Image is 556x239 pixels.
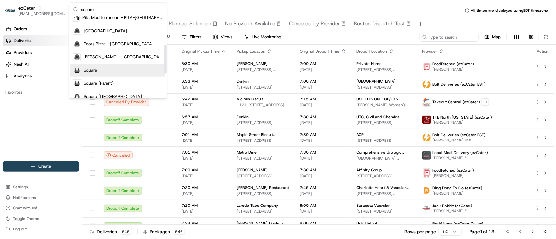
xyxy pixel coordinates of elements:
[432,150,488,155] span: Local Meal Delivery (ezCater)
[432,120,492,125] span: [PERSON_NAME]
[182,221,226,226] span: 7:24 AM
[252,34,281,40] span: Live Monitoring
[182,67,226,72] span: [DATE]
[7,26,119,37] p: Welcome 👋
[173,229,185,235] div: 646
[5,9,16,13] img: ezCater
[357,167,382,173] span: Affinity Group
[90,228,132,235] div: Deliveries
[357,114,412,119] span: UTC, Civil and Chemical Engineering
[422,204,431,213] img: jack_rabbit_logo.png
[55,96,61,101] div: 💻
[422,186,431,195] img: ddtg_logo_v2.png
[300,67,346,72] span: [DATE]
[22,69,83,75] div: We're available if you need us!
[3,161,79,172] button: Create
[300,102,346,108] span: [DATE]
[237,167,268,173] span: [PERSON_NAME]
[422,133,431,142] img: bolt_logo.png
[84,67,97,73] span: Square
[237,97,263,102] span: Vicious Biscuit
[357,173,412,179] span: [STREET_ADDRESS][PERSON_NAME]
[237,138,290,143] span: [STREET_ADDRESS]
[432,191,482,196] span: [PERSON_NAME]
[7,96,12,101] div: 📗
[300,79,346,84] span: 7:00 AM
[432,132,486,138] span: Bolt Deliveries (ezCater EST)
[432,138,486,143] span: [PERSON_NAME] ##
[354,20,405,28] span: Boston Dispatch Test
[237,67,290,72] span: [STREET_ADDRESS][PERSON_NAME]
[357,79,396,84] span: [GEOGRAPHIC_DATA]
[481,98,489,106] button: +1
[432,115,492,120] span: TTE North [US_STATE] (ezCater)
[432,221,483,226] span: RedWagon (ezCater Dallas)
[13,95,50,102] span: Knowledge Base
[104,151,133,159] button: Canceled
[300,150,346,155] span: 7:30 AM
[357,97,412,102] span: USE THIS ONE: OB/GYN Residency Program
[22,63,107,69] div: Start new chat
[289,20,340,28] span: Canceled by Provider
[300,49,340,54] span: Original Dropoff Time
[3,193,79,202] button: Notifications
[182,156,226,161] span: [DATE]
[300,191,346,196] span: [DATE]
[422,116,431,124] img: tte_north_alabama.png
[237,221,284,226] span: [PERSON_NAME] Do-Nuts
[46,111,79,116] a: Powered byPylon
[237,49,265,54] span: Pickup Location
[470,228,494,235] div: Page 1 of 13
[182,120,226,125] span: [DATE]
[432,208,472,214] span: [PERSON_NAME] *
[18,5,35,11] button: ezCater
[182,79,226,84] span: 6:33 AM
[4,93,53,104] a: 📗Knowledge Base
[422,151,431,160] img: lmd_logo.png
[300,114,346,119] span: 7:30 AM
[14,50,32,55] span: Providers
[14,73,32,79] span: Analytics
[18,11,65,16] button: [EMAIL_ADDRESS][DOMAIN_NAME]
[14,38,32,44] span: Deliveries
[182,61,226,66] span: 6:30 AM
[3,204,79,213] button: Chat with us!
[422,169,431,177] img: FoodFetched.jpg
[3,183,79,192] button: Settings
[182,85,226,90] span: [DATE]
[422,98,431,106] img: profile_toc_cartwheel.png
[120,229,132,235] div: 646
[237,191,290,196] span: [STREET_ADDRESS]
[190,34,201,40] span: Filters
[481,33,504,42] button: Map
[422,222,431,230] img: time_to_eat_nevada_logo
[182,97,226,102] span: 6:42 AM
[357,150,412,155] span: Comprehensive Urologic Specialists
[182,191,226,196] span: [DATE]
[13,206,37,211] span: Chat with us!
[432,185,482,191] span: Ding Dong To Go (ezCater)
[357,156,412,161] span: [GEOGRAPHIC_DATA], [STREET_ADDRESS]
[237,132,290,137] span: Maple Street Biscuit Company
[13,185,28,190] span: Settings
[69,16,167,98] div: Suggestions
[225,20,275,28] span: No Provider Available
[300,209,346,214] span: [DATE]
[357,61,382,66] span: Private Home
[237,85,290,90] span: [STREET_ADDRESS]
[7,7,20,20] img: Nash
[182,138,226,143] span: [DATE]
[237,156,290,161] span: [STREET_ADDRESS]
[237,185,289,190] span: [PERSON_NAME] Restaurant
[3,3,68,18] button: ezCaterezCater[EMAIL_ADDRESS][DOMAIN_NAME]
[182,102,226,108] span: [DATE]
[357,221,380,226] span: Uplift Mighty
[300,138,346,143] span: [DATE]
[179,33,204,42] button: Filters
[3,47,82,58] a: Providers
[357,191,412,196] span: [STREET_ADDRESS][PERSON_NAME]
[182,150,226,155] span: 7:01 AM
[182,132,226,137] span: 7:01 AM
[182,167,226,173] span: 7:09 AM
[237,173,290,179] span: [STREET_ADDRESS][PERSON_NAME]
